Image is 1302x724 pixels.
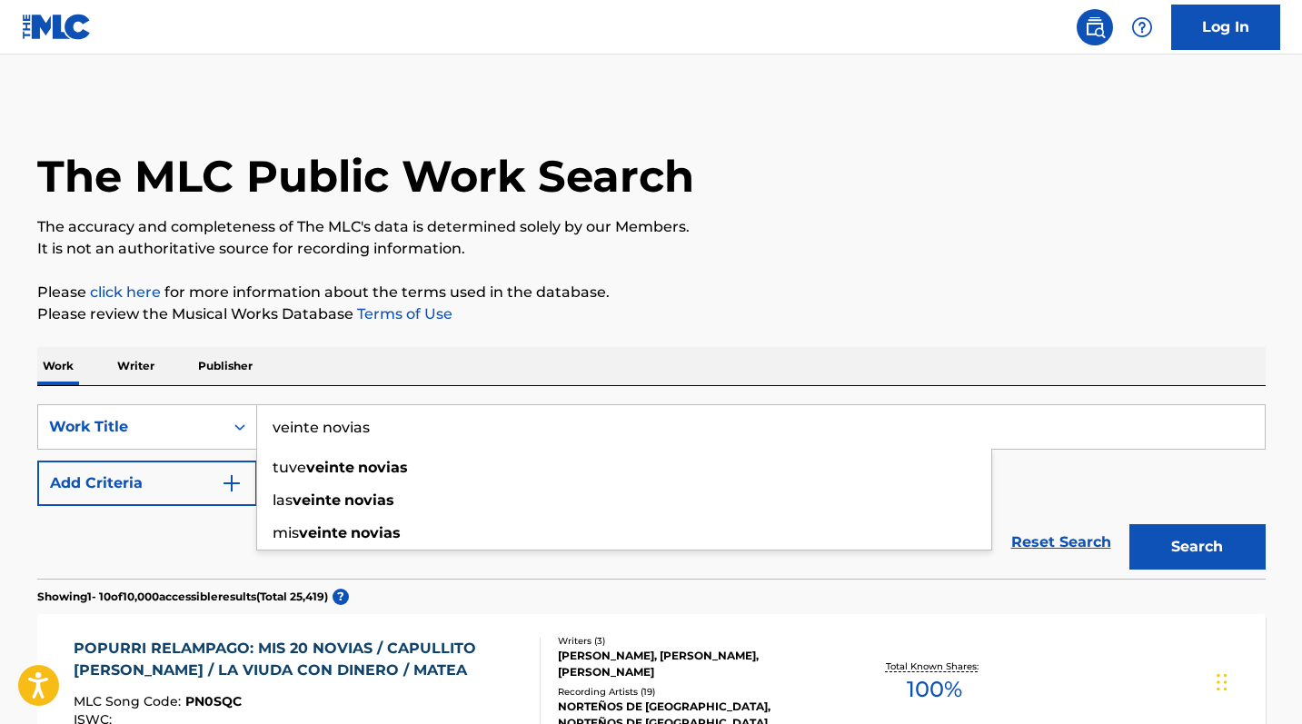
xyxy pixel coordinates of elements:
span: mis [273,524,299,541]
div: POPURRI RELAMPAGO: MIS 20 NOVIAS / CAPULLITO [PERSON_NAME] / LA VIUDA CON DINERO / MATEA [74,638,525,681]
p: Total Known Shares: [886,660,983,673]
a: Terms of Use [353,305,452,322]
div: Help [1124,9,1160,45]
strong: novias [358,459,408,476]
span: las [273,491,293,509]
a: click here [90,283,161,301]
span: 100 % [907,673,962,706]
span: tuve [273,459,306,476]
iframe: Chat Widget [1211,637,1302,724]
button: Search [1129,524,1266,570]
img: help [1131,16,1153,38]
span: ? [333,589,349,605]
p: It is not an authoritative source for recording information. [37,238,1266,260]
p: Work [37,347,79,385]
span: PN0SQC [185,693,242,709]
p: Writer [112,347,160,385]
p: The accuracy and completeness of The MLC's data is determined solely by our Members. [37,216,1266,238]
a: Public Search [1077,9,1113,45]
img: MLC Logo [22,14,92,40]
img: 9d2ae6d4665cec9f34b9.svg [221,472,243,494]
a: Log In [1171,5,1280,50]
form: Search Form [37,404,1266,579]
strong: veinte [299,524,347,541]
p: Please for more information about the terms used in the database. [37,282,1266,303]
button: Add Criteria [37,461,257,506]
strong: novias [344,491,394,509]
strong: novias [351,524,401,541]
h1: The MLC Public Work Search [37,149,694,203]
p: Please review the Musical Works Database [37,303,1266,325]
strong: veinte [306,459,354,476]
a: Reset Search [1002,522,1120,562]
div: Writers ( 3 ) [558,634,832,648]
div: Work Title [49,416,213,438]
strong: veinte [293,491,341,509]
div: Widget de chat [1211,637,1302,724]
div: [PERSON_NAME], [PERSON_NAME], [PERSON_NAME] [558,648,832,680]
p: Showing 1 - 10 of 10,000 accessible results (Total 25,419 ) [37,589,328,605]
div: Recording Artists ( 19 ) [558,685,832,699]
span: MLC Song Code : [74,693,185,709]
p: Publisher [193,347,258,385]
div: Arrastrar [1217,655,1227,709]
img: search [1084,16,1106,38]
